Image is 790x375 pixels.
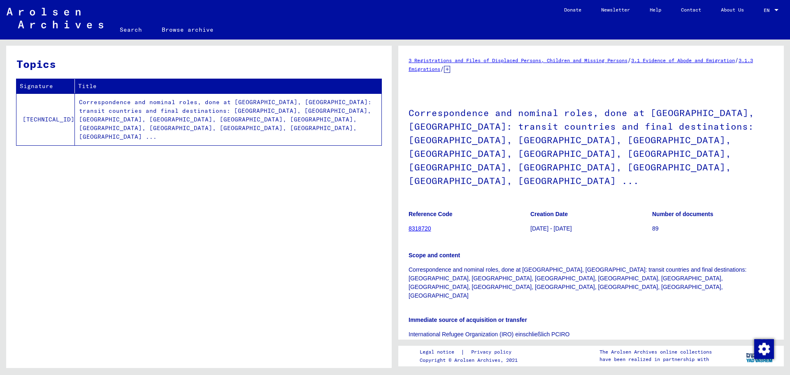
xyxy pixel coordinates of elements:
span: / [735,56,739,64]
h1: Correspondence and nominal roles, done at [GEOGRAPHIC_DATA], [GEOGRAPHIC_DATA]: transit countries... [409,94,774,198]
h3: Topics [16,56,381,72]
p: Correspondence and nominal roles, done at [GEOGRAPHIC_DATA], [GEOGRAPHIC_DATA]: transit countries... [409,266,774,300]
td: [TECHNICAL_ID] [16,93,75,145]
a: 3.1 Evidence of Abode and Emigration [631,57,735,63]
img: Arolsen_neg.svg [7,8,103,28]
p: [DATE] - [DATE] [530,224,652,233]
p: Copyright © Arolsen Archives, 2021 [420,356,521,364]
p: have been realized in partnership with [599,356,712,363]
b: Number of documents [652,211,713,217]
div: | [420,348,521,356]
a: Legal notice [420,348,461,356]
p: 89 [652,224,774,233]
th: Title [75,79,381,93]
th: Signature [16,79,75,93]
b: Reference Code [409,211,453,217]
a: Search [110,20,152,40]
img: Change consent [754,339,774,359]
a: Browse archive [152,20,223,40]
p: The Arolsen Archives online collections [599,348,712,356]
b: Creation Date [530,211,568,217]
span: EN [764,7,773,13]
b: Immediate source of acquisition or transfer [409,317,527,323]
a: Privacy policy [465,348,521,356]
a: 8318720 [409,225,431,232]
span: / [627,56,631,64]
a: 3 Registrations and Files of Displaced Persons, Children and Missing Persons [409,57,627,63]
span: / [440,65,444,72]
img: yv_logo.png [744,345,775,366]
td: Correspondence and nominal roles, done at [GEOGRAPHIC_DATA], [GEOGRAPHIC_DATA]: transit countries... [75,93,381,145]
p: International Refugee Organization (IRO) einschließlich PCIRO [409,330,774,339]
div: Change consent [754,339,774,359]
b: Scope and content [409,252,460,259]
